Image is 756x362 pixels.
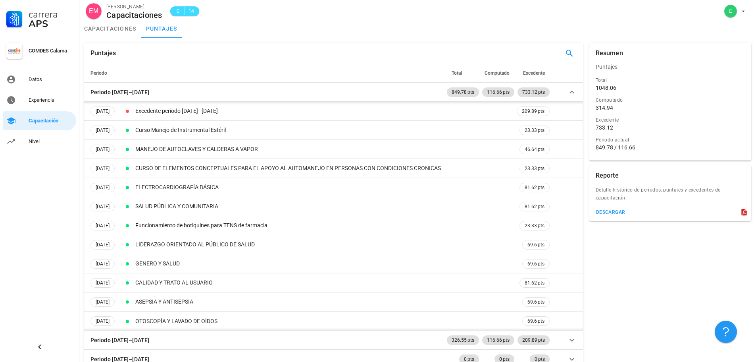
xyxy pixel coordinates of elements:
span: 116.66 pts [487,87,510,97]
a: Experiencia [3,91,76,110]
th: Periodo [84,64,445,83]
span: [DATE] [96,107,110,116]
span: 116.66 pts [487,335,510,345]
span: 69.6 pts [527,298,544,306]
td: SALUD PÚBLICA Y COMUNITARIA [134,197,515,216]
span: [DATE] [96,259,110,268]
div: Computado [596,96,745,104]
button: descargar [592,207,629,218]
a: puntajes [141,19,182,38]
span: [DATE] [96,183,110,192]
td: GENERO Y SALUD [134,254,515,273]
div: Experiencia [29,97,73,103]
div: Periodo actual [596,136,745,144]
span: 23.33 pts [525,222,544,230]
td: Excedente periodo [DATE]–[DATE] [134,102,515,121]
td: ELECTROCARDIOGRAFÍA BÁSICA [134,178,515,197]
div: Datos [29,76,73,83]
td: Funcionamiento de botiquines para TENS de farmacia [134,216,515,235]
span: [DATE] [96,279,110,287]
div: Puntajes [90,43,116,64]
div: avatar [724,5,737,17]
span: 81.62 pts [525,184,544,192]
td: LIDERAZGO ORIENTADO AL PÚBLICO DE SALUD [134,235,515,254]
div: 314.94 [596,104,613,111]
span: 209.89 pts [522,107,544,116]
span: 81.62 pts [525,203,544,211]
span: Computado [485,70,510,76]
td: ASEPSIA Y ANTISEPSIA [134,292,515,312]
div: Excedente [596,116,745,124]
div: avatar [86,3,102,19]
td: CURSO DE ELEMENTOS CONCEPTUALES PARA EL APOYO AL AUTOMANEJO EN PERSONAS CON CONDICIONES CRONICAS [134,159,515,178]
div: Nivel [29,138,73,145]
div: Periodo [DATE]–[DATE] [90,88,149,97]
span: 46.64 pts [525,145,544,153]
div: Total [596,76,745,84]
a: Nivel [3,132,76,151]
div: 1048.06 [596,84,616,91]
span: [DATE] [96,240,110,249]
span: 326.55 pts [452,335,474,345]
span: 14 [188,7,194,15]
div: Detalle histórico de periodos, puntajes y excedentes de capacitación. [589,186,751,207]
a: capacitaciones [79,19,141,38]
div: [PERSON_NAME] [106,3,162,11]
span: [DATE] [96,317,110,325]
a: Capacitación [3,111,76,130]
div: Resumen [596,43,623,64]
span: 81.62 pts [525,279,544,287]
span: 209.89 pts [522,335,545,345]
div: Puntajes [589,57,751,76]
span: 23.33 pts [525,126,544,134]
span: [DATE] [96,145,110,154]
th: Total [445,64,481,83]
span: C [175,7,181,15]
span: [DATE] [96,202,110,211]
div: 849.78 / 116.66 [596,144,745,151]
div: Capacitaciones [106,11,162,19]
span: 849.78 pts [452,87,474,97]
td: MANEJO DE AUTOCLAVES Y CALDERAS A VAPOR [134,140,515,159]
span: Excedente [523,70,545,76]
div: Carrera [29,10,73,19]
span: [DATE] [96,164,110,173]
div: descargar [596,209,625,215]
span: Periodo [90,70,107,76]
div: Reporte [596,165,619,186]
td: CALIDAD Y TRATO AL USUARIO [134,273,515,292]
a: Datos [3,70,76,89]
span: 69.6 pts [527,260,544,268]
span: Total [452,70,462,76]
div: 733.12 [596,124,613,131]
span: [DATE] [96,126,110,135]
div: Capacitación [29,118,73,124]
span: 69.6 pts [527,317,544,325]
span: 733.12 pts [522,87,545,97]
span: 23.33 pts [525,165,544,172]
th: Computado [481,64,516,83]
span: [DATE] [96,298,110,306]
div: APS [29,19,73,29]
span: 69.6 pts [527,241,544,249]
div: COMDES Calama [29,48,73,54]
td: Curso Manejo de Instrumental Estéril [134,121,515,140]
div: Periodo [DATE]–[DATE] [90,336,149,345]
span: [DATE] [96,221,110,230]
span: EM [89,3,98,19]
th: Excedente [516,64,551,83]
td: OTOSCOPÍA Y LAVADO DE OÍDOS [134,312,515,331]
